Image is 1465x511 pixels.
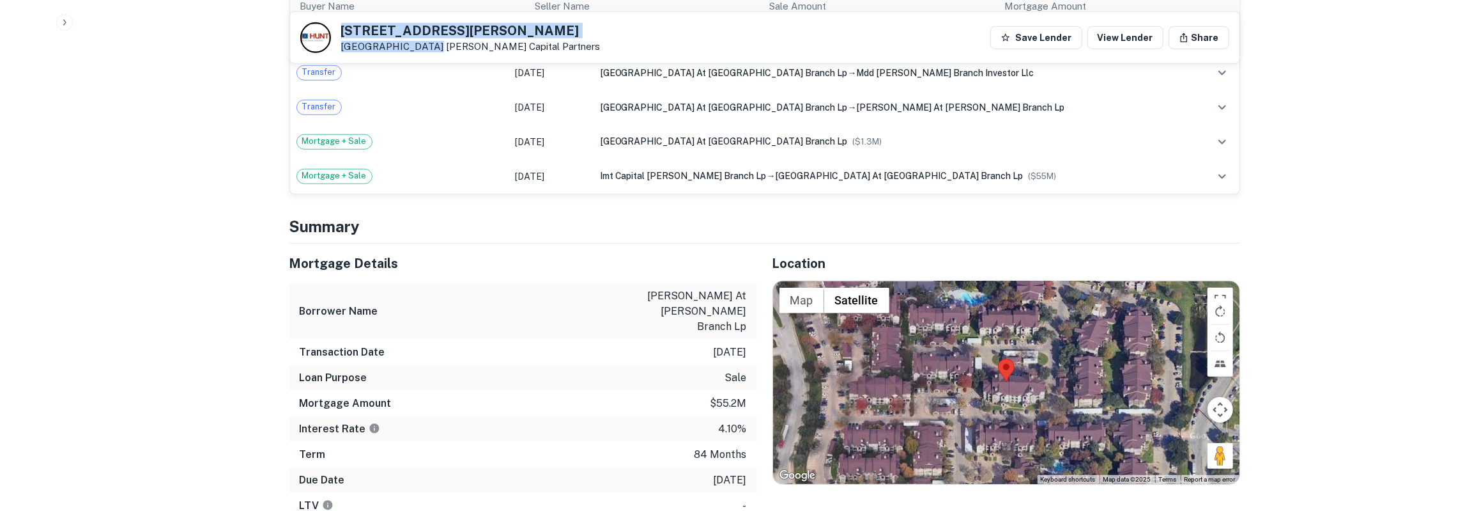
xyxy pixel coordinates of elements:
[322,499,334,511] svg: LTVs displayed on the website are for informational purposes only and may be reported incorrectly...
[300,370,367,386] h6: Loan Purpose
[289,254,757,273] h5: Mortgage Details
[1029,171,1057,181] span: ($ 55M )
[600,68,848,78] span: [GEOGRAPHIC_DATA] at [GEOGRAPHIC_DATA] branch lp
[1401,409,1465,470] iframe: Chat Widget
[857,68,1034,78] span: mdd [PERSON_NAME] branch investor llc
[1185,476,1236,483] a: Report a map error
[600,169,1190,183] div: →
[600,100,1190,114] div: →
[1208,397,1233,423] button: Map camera controls
[300,473,345,488] h6: Due Date
[600,136,848,146] span: [GEOGRAPHIC_DATA] at [GEOGRAPHIC_DATA] branch lp
[1041,475,1096,484] button: Keyboard shortcuts
[779,288,824,313] button: Show street map
[857,102,1065,113] span: [PERSON_NAME] at [PERSON_NAME] branch lp
[509,159,593,194] td: [DATE]
[1208,351,1233,377] button: Tilt map
[1211,97,1233,118] button: expand row
[853,137,882,146] span: ($ 1.3M )
[300,396,392,411] h6: Mortgage Amount
[600,66,1190,80] div: →
[341,41,601,52] p: [GEOGRAPHIC_DATA]
[369,423,380,434] svg: The interest rates displayed on the website are for informational purposes only and may be report...
[1103,476,1151,483] span: Map data ©2025
[289,215,1240,238] h4: Summary
[300,304,378,319] h6: Borrower Name
[1208,325,1233,350] button: Rotate map counterclockwise
[509,90,593,125] td: [DATE]
[1208,299,1233,324] button: Rotate map clockwise
[297,66,341,79] span: Transfer
[509,56,593,90] td: [DATE]
[990,26,1082,49] button: Save Lender
[297,169,372,182] span: Mortgage + Sale
[714,345,747,360] p: [DATE]
[694,447,747,462] p: 84 months
[297,135,372,148] span: Mortgage + Sale
[1208,288,1233,313] button: Toggle fullscreen view
[300,447,326,462] h6: Term
[509,125,593,159] td: [DATE]
[1208,443,1233,469] button: Drag Pegman onto the map to open Street View
[297,100,341,113] span: Transfer
[725,370,747,386] p: sale
[719,421,747,437] p: 4.10%
[300,345,385,360] h6: Transaction Date
[1169,26,1229,49] button: Share
[300,421,380,437] h6: Interest Rate
[447,41,601,52] a: [PERSON_NAME] Capital Partners
[1211,62,1233,84] button: expand row
[776,468,818,484] img: Google
[824,288,889,313] button: Show satellite imagery
[776,171,1024,181] span: [GEOGRAPHIC_DATA] at [GEOGRAPHIC_DATA] branch lp
[1087,26,1163,49] a: View Lender
[600,102,848,113] span: [GEOGRAPHIC_DATA] at [GEOGRAPHIC_DATA] branch lp
[772,254,1240,273] h5: Location
[714,473,747,488] p: [DATE]
[1211,166,1233,187] button: expand row
[632,288,747,334] p: [PERSON_NAME] at [PERSON_NAME] branch lp
[1159,476,1177,483] a: Terms (opens in new tab)
[710,396,747,411] p: $55.2m
[341,24,601,37] h5: [STREET_ADDRESS][PERSON_NAME]
[600,171,767,181] span: imt capital [PERSON_NAME] branch lp
[1211,131,1233,153] button: expand row
[776,468,818,484] a: Open this area in Google Maps (opens a new window)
